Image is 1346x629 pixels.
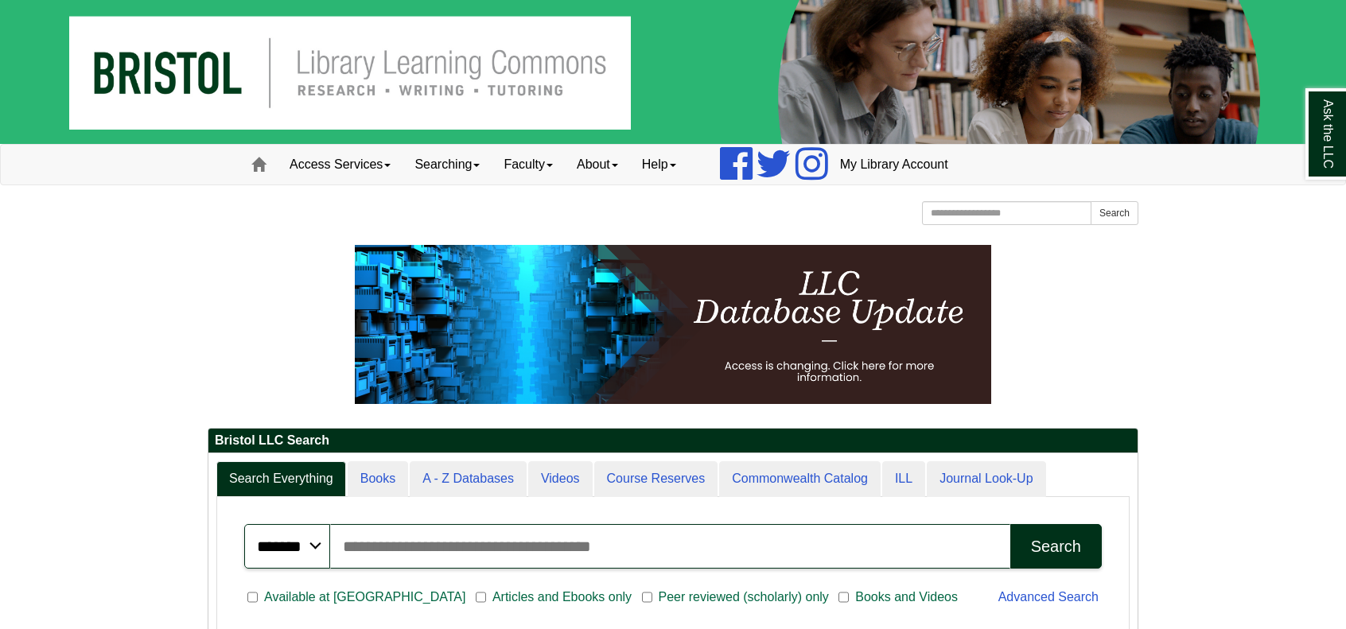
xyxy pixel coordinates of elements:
[355,245,991,404] img: HTML tutorial
[348,461,408,497] a: Books
[998,590,1099,604] a: Advanced Search
[652,588,835,607] span: Peer reviewed (scholarly) only
[216,461,346,497] a: Search Everything
[528,461,593,497] a: Videos
[492,145,565,184] a: Faculty
[882,461,925,497] a: ILL
[208,429,1138,453] h2: Bristol LLC Search
[927,461,1045,497] a: Journal Look-Up
[828,145,960,184] a: My Library Account
[403,145,492,184] a: Searching
[838,590,849,604] input: Books and Videos
[849,588,964,607] span: Books and Videos
[476,590,486,604] input: Articles and Ebooks only
[565,145,630,184] a: About
[258,588,472,607] span: Available at [GEOGRAPHIC_DATA]
[278,145,403,184] a: Access Services
[594,461,718,497] a: Course Reserves
[1091,201,1138,225] button: Search
[630,145,688,184] a: Help
[1031,538,1081,556] div: Search
[410,461,527,497] a: A - Z Databases
[642,590,652,604] input: Peer reviewed (scholarly) only
[247,590,258,604] input: Available at [GEOGRAPHIC_DATA]
[486,588,638,607] span: Articles and Ebooks only
[1010,524,1102,569] button: Search
[719,461,881,497] a: Commonwealth Catalog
